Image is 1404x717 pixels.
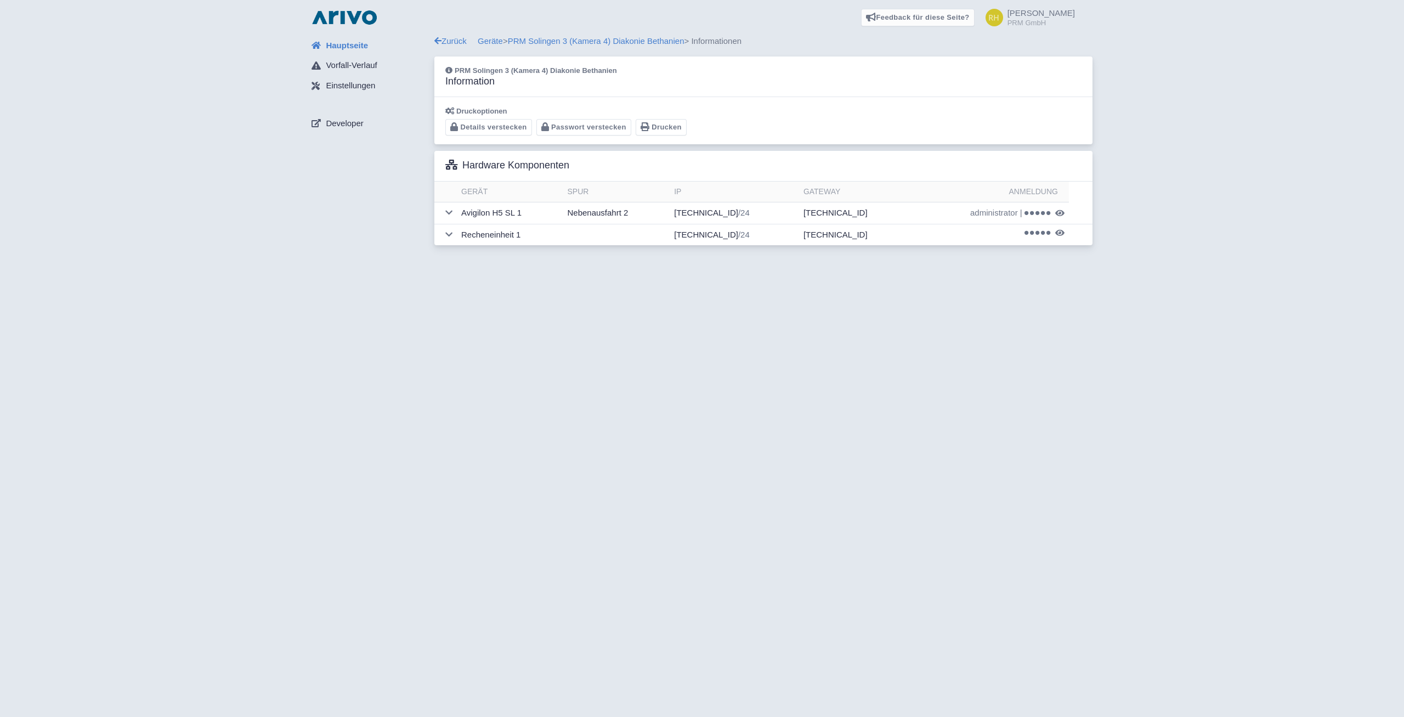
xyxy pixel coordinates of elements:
[799,202,911,224] td: [TECHNICAL_ID]
[326,59,377,72] span: Vorfall-Verlauf
[636,119,687,136] button: Drucken
[303,55,434,76] a: Vorfall-Verlauf
[457,182,563,202] th: Gerät
[434,35,1092,48] div: > > Informationen
[456,107,507,115] span: Druckoptionen
[508,36,684,46] a: PRM Solingen 3 (Kamera 4) Diakonie Bethanien
[434,36,467,46] a: Zurück
[326,80,375,92] span: Einstellungen
[303,35,434,56] a: Hauptseite
[1007,8,1075,18] span: [PERSON_NAME]
[445,119,532,136] button: Details verstecken
[326,117,363,130] span: Developer
[455,66,617,75] span: PRM Solingen 3 (Kamera 4) Diakonie Bethanien
[738,230,750,239] span: /24
[738,208,750,217] span: /24
[1007,19,1075,26] small: PRM GmbH
[303,76,434,97] a: Einstellungen
[670,202,799,224] td: [TECHNICAL_ID]
[799,182,911,202] th: Gateway
[979,9,1075,26] a: [PERSON_NAME] PRM GmbH
[309,9,380,26] img: logo
[445,76,617,88] h3: Information
[970,207,1018,219] span: administrator
[457,202,563,224] td: Avigilon H5 SL 1
[670,182,799,202] th: IP
[551,123,626,131] span: Passwort verstecken
[326,39,368,52] span: Hauptseite
[911,202,1069,224] td: |
[861,9,975,26] a: Feedback für diese Seite?
[563,182,670,202] th: Spur
[536,119,631,136] button: Passwort verstecken
[478,36,503,46] a: Geräte
[460,123,526,131] span: Details verstecken
[445,160,569,172] h3: Hardware Komponenten
[567,208,628,217] span: Nebenausfahrt 2
[911,182,1069,202] th: Anmeldung
[670,224,799,245] td: [TECHNICAL_ID]
[303,113,434,134] a: Developer
[457,224,563,245] td: Recheneinheit 1
[799,224,911,245] td: [TECHNICAL_ID]
[652,123,682,131] span: Drucken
